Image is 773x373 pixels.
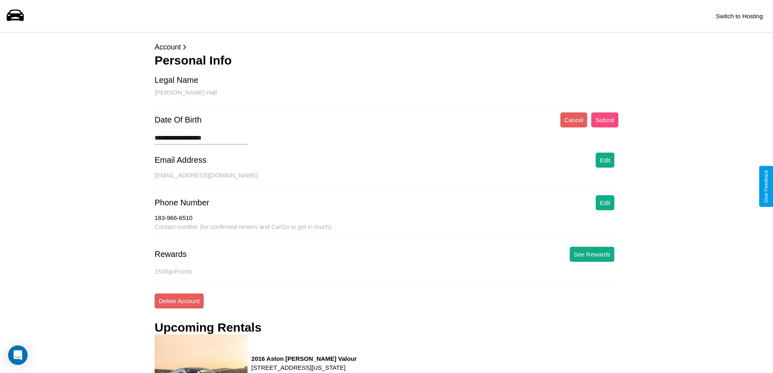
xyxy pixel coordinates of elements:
[155,214,618,223] div: 183-966-6510
[155,321,261,334] h3: Upcoming Rentals
[712,9,767,24] button: Switch to Hosting
[155,223,618,239] div: Contact number (for confirmed renters and CarGo to get in touch).
[155,198,209,207] div: Phone Number
[596,195,614,210] button: Edit
[8,345,28,365] div: Open Intercom Messenger
[763,170,769,203] div: Give Feedback
[155,155,207,165] div: Email Address
[252,355,357,362] h3: 2016 Aston [PERSON_NAME] Valour
[591,112,618,127] button: Submit
[155,75,198,85] div: Legal Name
[560,112,588,127] button: Cancel
[155,293,204,308] button: Delete Account
[155,250,187,259] div: Rewards
[252,362,357,373] p: [STREET_ADDRESS][US_STATE]
[596,153,614,168] button: Edit
[155,41,618,54] p: Account
[155,172,618,187] div: [EMAIL_ADDRESS][DOMAIN_NAME]
[155,266,618,277] p: 1536 goPoints
[570,247,614,262] button: See Rewards
[155,115,202,125] div: Date Of Birth
[155,89,618,104] div: [PERSON_NAME] Hall
[155,54,618,67] h3: Personal Info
